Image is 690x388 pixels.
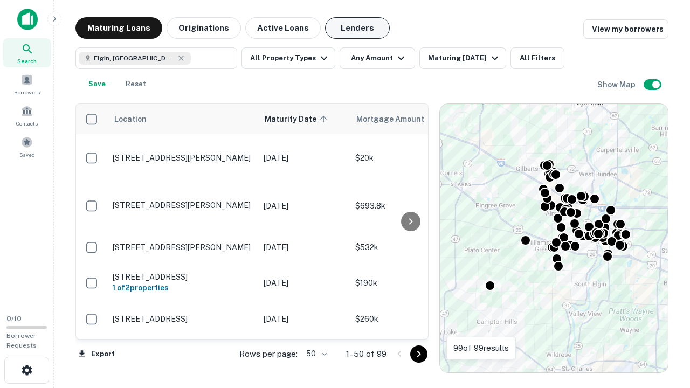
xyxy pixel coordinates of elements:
[17,57,37,65] span: Search
[410,345,427,363] button: Go to next page
[19,150,35,159] span: Saved
[258,104,350,134] th: Maturity Date
[75,346,118,362] button: Export
[245,17,321,39] button: Active Loans
[453,342,509,355] p: 99 of 99 results
[113,153,253,163] p: [STREET_ADDRESS][PERSON_NAME]
[113,272,253,282] p: [STREET_ADDRESS]
[265,113,330,126] span: Maturity Date
[6,332,37,349] span: Borrower Requests
[325,17,390,39] button: Lenders
[6,315,22,323] span: 0 / 10
[3,38,51,67] a: Search
[3,132,51,161] a: Saved
[264,152,344,164] p: [DATE]
[167,17,241,39] button: Originations
[119,73,153,95] button: Reset
[113,314,253,324] p: [STREET_ADDRESS]
[264,313,344,325] p: [DATE]
[355,241,463,253] p: $532k
[583,19,668,39] a: View my borrowers
[355,277,463,289] p: $190k
[636,302,690,354] iframe: Chat Widget
[419,47,506,69] button: Maturing [DATE]
[16,119,38,128] span: Contacts
[107,104,258,134] th: Location
[94,53,175,63] span: Elgin, [GEOGRAPHIC_DATA], [GEOGRAPHIC_DATA]
[356,113,438,126] span: Mortgage Amount
[113,282,253,294] h6: 1 of 2 properties
[355,152,463,164] p: $20k
[346,348,387,361] p: 1–50 of 99
[355,313,463,325] p: $260k
[597,79,637,91] h6: Show Map
[241,47,335,69] button: All Property Types
[3,101,51,130] a: Contacts
[113,242,253,252] p: [STREET_ADDRESS][PERSON_NAME]
[350,104,468,134] th: Mortgage Amount
[510,47,564,69] button: All Filters
[114,113,147,126] span: Location
[264,200,344,212] p: [DATE]
[428,52,501,65] div: Maturing [DATE]
[113,200,253,210] p: [STREET_ADDRESS][PERSON_NAME]
[340,47,415,69] button: Any Amount
[3,70,51,99] a: Borrowers
[264,241,344,253] p: [DATE]
[75,17,162,39] button: Maturing Loans
[440,104,668,372] div: 0 0
[264,277,344,289] p: [DATE]
[14,88,40,96] span: Borrowers
[17,9,38,30] img: capitalize-icon.png
[80,73,114,95] button: Save your search to get updates of matches that match your search criteria.
[239,348,298,361] p: Rows per page:
[355,200,463,212] p: $693.8k
[302,346,329,362] div: 50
